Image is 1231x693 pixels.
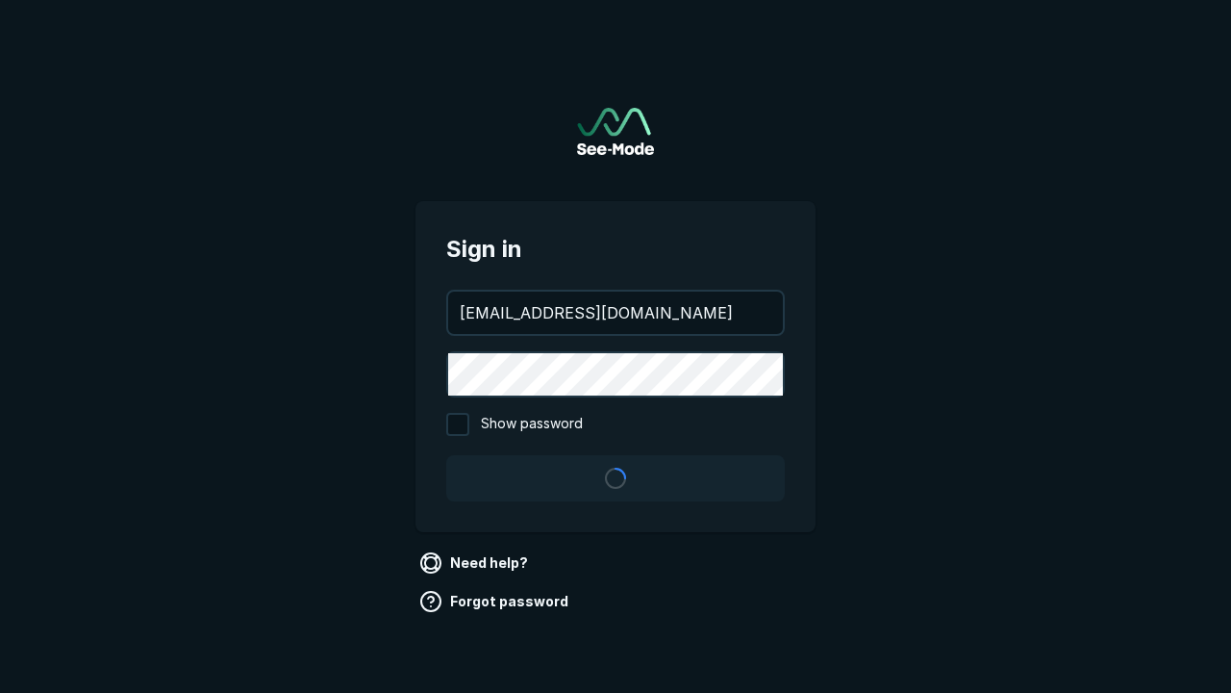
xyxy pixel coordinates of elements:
input: your@email.com [448,292,783,334]
a: Forgot password [415,586,576,617]
a: Go to sign in [577,108,654,155]
img: See-Mode Logo [577,108,654,155]
span: Show password [481,413,583,436]
span: Sign in [446,232,785,267]
a: Need help? [415,548,536,578]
